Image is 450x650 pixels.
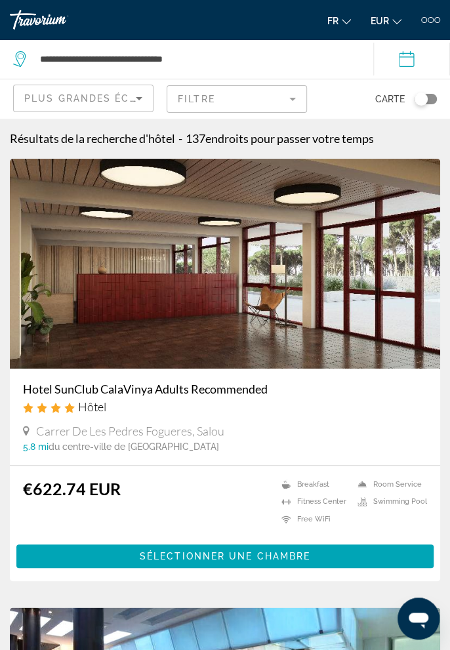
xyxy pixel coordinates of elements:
a: Travorium [10,10,108,30]
h2: 137 [186,131,374,146]
a: Hotel SunClub CalaVinya Adults Recommended [23,382,427,396]
a: Sélectionner une chambre [16,547,434,561]
button: Check-in date: Oct 18, 2025 Check-out date: Oct 25, 2025 [373,39,450,79]
mat-select: Sort by [24,91,142,106]
button: Change language [327,11,351,30]
li: Room Service [351,479,427,490]
span: - [178,131,182,146]
button: Sélectionner une chambre [16,544,434,568]
button: Change currency [371,11,401,30]
li: Breakfast [275,479,351,490]
span: endroits pour passer votre temps [205,131,374,146]
span: Plus grandes économies [24,93,181,104]
span: Hôtel [78,399,106,414]
button: Toggle map [405,93,437,105]
span: Carte [375,90,405,108]
span: Sélectionner une chambre [140,551,310,561]
div: 4 star Hotel [23,399,427,414]
button: Filter [167,85,307,113]
li: Free WiFi [275,514,351,525]
span: 5.8 mi [23,441,49,452]
span: fr [327,16,338,26]
li: Fitness Center [275,497,351,508]
span: EUR [371,16,389,26]
iframe: Bouton de lancement de la fenêtre de messagerie [398,598,440,640]
span: du centre-ville de [GEOGRAPHIC_DATA] [49,441,219,452]
li: Swimming Pool [351,497,427,508]
img: Hotel image [10,159,440,369]
span: Carrer De Les Pedres Fogueres, Salou [36,424,224,438]
ins: €622.74 EUR [23,479,121,498]
h1: Résultats de la recherche d'hôtel [10,131,175,146]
